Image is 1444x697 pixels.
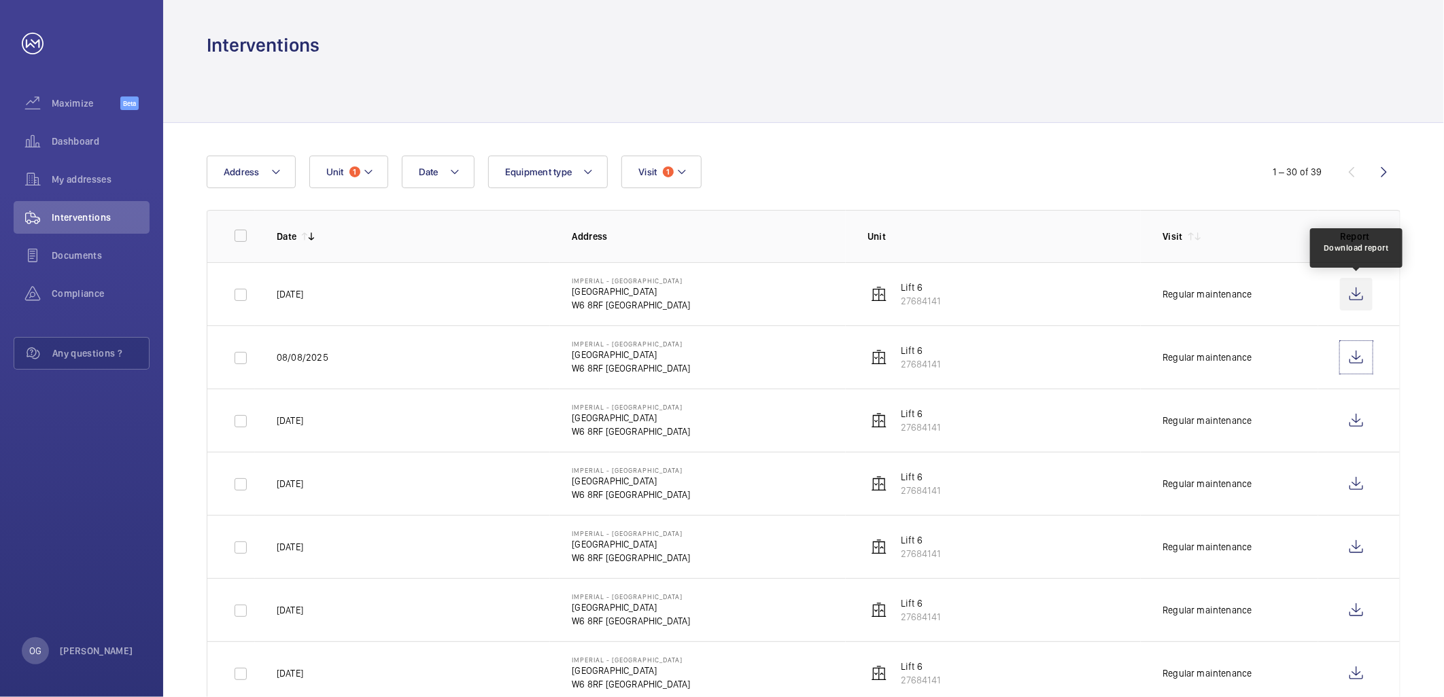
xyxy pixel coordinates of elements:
[277,414,303,427] p: [DATE]
[871,665,887,681] img: elevator.svg
[901,344,940,357] p: Lift 6
[1324,242,1389,254] div: Download report
[572,677,690,691] p: W6 8RF [GEOGRAPHIC_DATA]
[901,547,940,560] p: 27684141
[572,488,690,501] p: W6 8RF [GEOGRAPHIC_DATA]
[572,529,690,537] p: Imperial - [GEOGRAPHIC_DATA]
[871,602,887,618] img: elevator.svg
[419,166,439,177] span: Date
[901,673,940,687] p: 27684141
[572,601,690,614] p: [GEOGRAPHIC_DATA]
[901,470,940,484] p: Lift 6
[402,156,475,188] button: Date
[572,592,690,601] p: Imperial - [GEOGRAPHIC_DATA]
[52,135,150,148] span: Dashboard
[871,476,887,492] img: elevator.svg
[871,539,887,555] img: elevator.svg
[277,603,303,617] p: [DATE]
[572,285,690,298] p: [GEOGRAPHIC_DATA]
[277,230,296,243] p: Date
[572,474,690,488] p: [GEOGRAPHIC_DATA]
[1163,666,1252,680] div: Regular maintenance
[572,466,690,474] p: Imperial - [GEOGRAPHIC_DATA]
[1163,230,1183,243] p: Visit
[1163,351,1252,364] div: Regular maintenance
[277,540,303,554] p: [DATE]
[572,664,690,677] p: [GEOGRAPHIC_DATA]
[277,351,328,364] p: 08/08/2025
[309,156,388,188] button: Unit1
[901,610,940,624] p: 27684141
[572,361,690,375] p: W6 8RF [GEOGRAPHIC_DATA]
[52,211,150,224] span: Interventions
[901,357,940,371] p: 27684141
[901,533,940,547] p: Lift 6
[52,249,150,262] span: Documents
[901,281,940,294] p: Lift 6
[224,166,260,177] span: Address
[1273,165,1322,179] div: 1 – 30 of 39
[505,166,572,177] span: Equipment type
[52,287,150,300] span: Compliance
[572,340,690,348] p: Imperial - [GEOGRAPHIC_DATA]
[52,173,150,186] span: My addresses
[60,644,133,658] p: [PERSON_NAME]
[572,276,690,285] p: Imperial - [GEOGRAPHIC_DATA]
[663,166,674,177] span: 1
[572,551,690,565] p: W6 8RF [GEOGRAPHIC_DATA]
[871,286,887,302] img: elevator.svg
[572,656,690,664] p: Imperial - [GEOGRAPHIC_DATA]
[901,660,940,673] p: Lift 6
[1163,414,1252,427] div: Regular maintenance
[1163,603,1252,617] div: Regular maintenance
[572,348,690,361] p: [GEOGRAPHIC_DATA]
[52,346,149,360] span: Any questions ?
[867,230,1141,243] p: Unit
[488,156,608,188] button: Equipment type
[638,166,657,177] span: Visit
[901,484,940,497] p: 27684141
[901,596,940,610] p: Lift 6
[901,421,940,434] p: 27684141
[572,537,690,551] p: [GEOGRAPHIC_DATA]
[326,166,344,177] span: Unit
[277,666,303,680] p: [DATE]
[1163,540,1252,554] div: Regular maintenance
[120,96,139,110] span: Beta
[277,287,303,301] p: [DATE]
[901,407,940,421] p: Lift 6
[349,166,360,177] span: 1
[207,156,296,188] button: Address
[29,644,41,658] p: OG
[871,412,887,429] img: elevator.svg
[901,294,940,308] p: 27684141
[52,96,120,110] span: Maximize
[572,614,690,628] p: W6 8RF [GEOGRAPHIC_DATA]
[1163,477,1252,490] div: Regular maintenance
[572,425,690,438] p: W6 8RF [GEOGRAPHIC_DATA]
[572,403,690,411] p: Imperial - [GEOGRAPHIC_DATA]
[572,298,690,312] p: W6 8RF [GEOGRAPHIC_DATA]
[207,33,320,58] h1: Interventions
[1163,287,1252,301] div: Regular maintenance
[871,349,887,365] img: elevator.svg
[572,411,690,425] p: [GEOGRAPHIC_DATA]
[572,230,845,243] p: Address
[621,156,701,188] button: Visit1
[277,477,303,490] p: [DATE]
